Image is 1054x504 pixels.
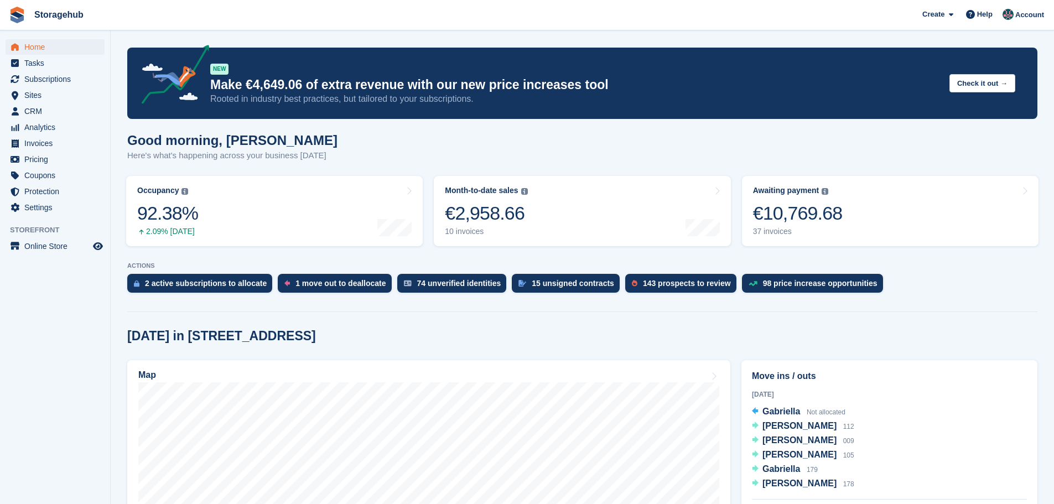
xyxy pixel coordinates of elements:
[145,279,267,288] div: 2 active subscriptions to allocate
[752,389,1027,399] div: [DATE]
[752,477,854,491] a: [PERSON_NAME] 178
[6,119,105,135] a: menu
[126,176,423,246] a: Occupancy 92.38% 2.09% [DATE]
[9,7,25,23] img: stora-icon-8386f47178a22dfd0bd8f6a31ec36ba5ce8667c1dd55bd0f319d3a0aa187defe.svg
[949,74,1015,92] button: Check it out →
[417,279,501,288] div: 74 unverified identities
[843,480,854,488] span: 178
[138,370,156,380] h2: Map
[762,421,837,430] span: [PERSON_NAME]
[30,6,88,24] a: Storagehub
[134,280,139,287] img: active_subscription_to_allocate_icon-d502201f5373d7db506a760aba3b589e785aa758c864c3986d89f69b8ff3...
[24,87,91,103] span: Sites
[24,136,91,151] span: Invoices
[404,280,412,287] img: verify_identity-adf6edd0f0f0b5bbfe63781bf79b02c33cf7c696d77639b501bdc392416b5a36.svg
[753,202,843,225] div: €10,769.68
[10,225,110,236] span: Storefront
[521,188,528,195] img: icon-info-grey-7440780725fd019a000dd9b08b2336e03edf1995a4989e88bcd33f0948082b44.svg
[753,186,819,195] div: Awaiting payment
[6,200,105,215] a: menu
[210,64,229,75] div: NEW
[24,71,91,87] span: Subscriptions
[742,274,889,298] a: 98 price increase opportunities
[1003,9,1014,20] img: Anirudh Muralidharan
[807,408,845,416] span: Not allocated
[132,45,210,108] img: price-adjustments-announcement-icon-8257ccfd72463d97f412b2fc003d46551f7dbcb40ab6d574587a9cd5c0d94...
[752,405,845,419] a: Gabriella Not allocated
[532,279,614,288] div: 15 unsigned contracts
[91,240,105,253] a: Preview store
[752,370,1027,383] h2: Move ins / outs
[445,227,527,236] div: 10 invoices
[762,407,800,416] span: Gabriella
[445,202,527,225] div: €2,958.66
[742,176,1039,246] a: Awaiting payment €10,769.68 37 invoices
[24,184,91,199] span: Protection
[753,227,843,236] div: 37 invoices
[24,200,91,215] span: Settings
[843,451,854,459] span: 105
[752,463,818,477] a: Gabriella 179
[24,152,91,167] span: Pricing
[295,279,386,288] div: 1 move out to deallocate
[24,55,91,71] span: Tasks
[6,87,105,103] a: menu
[762,464,800,474] span: Gabriella
[749,281,757,286] img: price_increase_opportunities-93ffe204e8149a01c8c9dc8f82e8f89637d9d84a8eef4429ea346261dce0b2c0.svg
[127,274,278,298] a: 2 active subscriptions to allocate
[6,184,105,199] a: menu
[127,133,338,148] h1: Good morning, [PERSON_NAME]
[843,437,854,445] span: 009
[445,186,518,195] div: Month-to-date sales
[752,434,854,448] a: [PERSON_NAME] 009
[24,103,91,119] span: CRM
[643,279,731,288] div: 143 prospects to review
[922,9,944,20] span: Create
[752,419,854,434] a: [PERSON_NAME] 112
[752,448,854,463] a: [PERSON_NAME] 105
[632,280,637,287] img: prospect-51fa495bee0391a8d652442698ab0144808aea92771e9ea1ae160a38d050c398.svg
[6,136,105,151] a: menu
[24,39,91,55] span: Home
[762,450,837,459] span: [PERSON_NAME]
[762,435,837,445] span: [PERSON_NAME]
[24,119,91,135] span: Analytics
[137,202,198,225] div: 92.38%
[6,39,105,55] a: menu
[127,149,338,162] p: Here's what's happening across your business [DATE]
[977,9,993,20] span: Help
[210,77,941,93] p: Make €4,649.06 of extra revenue with our new price increases tool
[843,423,854,430] span: 112
[6,71,105,87] a: menu
[137,186,179,195] div: Occupancy
[137,227,198,236] div: 2.09% [DATE]
[625,274,742,298] a: 143 prospects to review
[127,262,1037,269] p: ACTIONS
[763,279,878,288] div: 98 price increase opportunities
[210,93,941,105] p: Rooted in industry best practices, but tailored to your subscriptions.
[127,329,316,344] h2: [DATE] in [STREET_ADDRESS]
[822,188,828,195] img: icon-info-grey-7440780725fd019a000dd9b08b2336e03edf1995a4989e88bcd33f0948082b44.svg
[6,168,105,183] a: menu
[518,280,526,287] img: contract_signature_icon-13c848040528278c33f63329250d36e43548de30e8caae1d1a13099fd9432cc5.svg
[24,238,91,254] span: Online Store
[284,280,290,287] img: move_outs_to_deallocate_icon-f764333ba52eb49d3ac5e1228854f67142a1ed5810a6f6cc68b1a99e826820c5.svg
[6,238,105,254] a: menu
[762,479,837,488] span: [PERSON_NAME]
[181,188,188,195] img: icon-info-grey-7440780725fd019a000dd9b08b2336e03edf1995a4989e88bcd33f0948082b44.svg
[512,274,625,298] a: 15 unsigned contracts
[6,55,105,71] a: menu
[807,466,818,474] span: 179
[6,152,105,167] a: menu
[278,274,397,298] a: 1 move out to deallocate
[24,168,91,183] span: Coupons
[397,274,512,298] a: 74 unverified identities
[1015,9,1044,20] span: Account
[6,103,105,119] a: menu
[434,176,730,246] a: Month-to-date sales €2,958.66 10 invoices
